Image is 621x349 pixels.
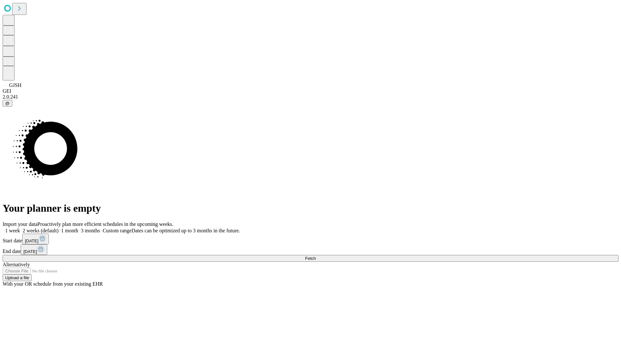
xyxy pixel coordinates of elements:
span: Import your data [3,221,38,227]
span: Custom range [103,228,131,233]
span: 2 weeks (default) [23,228,59,233]
span: Proactively plan more efficient schedules in the upcoming weeks. [38,221,173,227]
div: GEI [3,88,618,94]
span: 3 months [81,228,100,233]
span: Dates can be optimized up to 3 months in the future. [132,228,240,233]
span: Alternatively [3,262,30,267]
button: [DATE] [22,234,49,244]
button: Fetch [3,255,618,262]
span: 1 week [5,228,20,233]
div: 2.0.241 [3,94,618,100]
button: @ [3,100,12,107]
h1: Your planner is empty [3,202,618,214]
span: GJSH [9,82,21,88]
button: [DATE] [21,244,47,255]
span: @ [5,101,10,106]
span: 1 month [61,228,78,233]
div: End date [3,244,618,255]
span: [DATE] [23,249,37,254]
button: Upload a file [3,274,32,281]
div: Start date [3,234,618,244]
span: [DATE] [25,238,38,243]
span: Fetch [305,256,316,261]
span: With your OR schedule from your existing EHR [3,281,103,287]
